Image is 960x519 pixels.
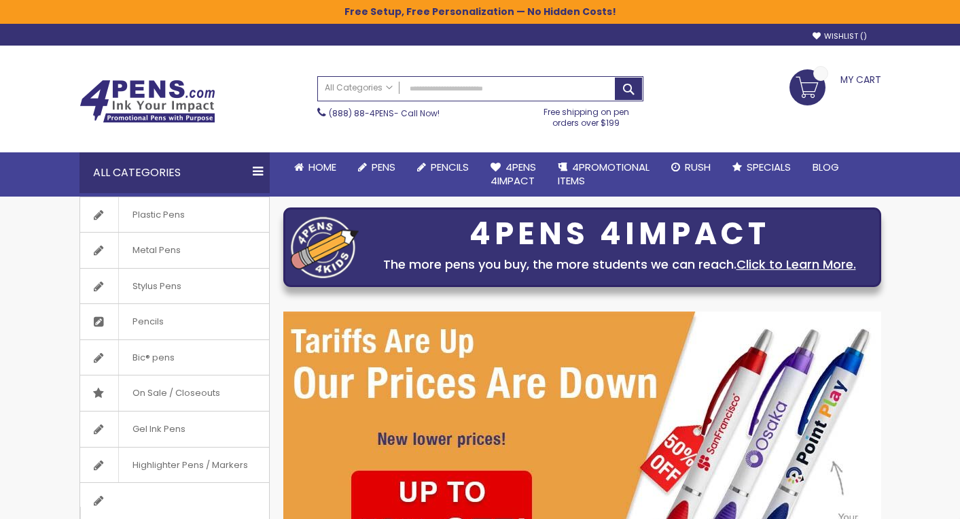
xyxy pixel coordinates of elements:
a: Click to Learn More. [736,256,856,273]
a: Metal Pens [80,233,269,268]
span: - Call Now! [329,107,440,119]
span: All Categories [325,82,393,93]
span: Plastic Pens [118,197,198,233]
span: Blog [813,160,839,174]
a: Blog [802,152,850,182]
div: The more pens you buy, the more students we can reach. [366,255,874,274]
span: Metal Pens [118,233,194,268]
a: Gel Ink Pens [80,412,269,447]
div: Free shipping on pen orders over $199 [529,101,643,129]
a: Pens [347,152,406,182]
img: 4Pens Custom Pens and Promotional Products [79,80,215,123]
span: Specials [747,160,791,174]
span: Pencils [118,304,177,339]
span: Highlighter Pens / Markers [118,448,262,483]
a: Wishlist [813,31,867,41]
span: Gel Ink Pens [118,412,199,447]
a: (888) 88-4PENS [329,107,394,119]
span: 4PROMOTIONAL ITEMS [558,160,650,188]
a: 4PROMOTIONALITEMS [547,152,660,197]
span: Pens [372,160,395,174]
a: Plastic Pens [80,197,269,233]
a: Pencils [406,152,480,182]
div: 4PENS 4IMPACT [366,220,874,248]
a: Bic® pens [80,340,269,375]
a: Stylus Pens [80,269,269,304]
img: four_pen_logo.png [291,216,359,278]
a: Rush [660,152,722,182]
a: Specials [722,152,802,182]
a: 4Pens4impact [480,152,547,197]
span: Pencils [431,160,469,174]
span: Stylus Pens [118,269,195,304]
div: All Categories [79,152,270,193]
a: On Sale / Closeouts [80,375,269,411]
span: Home [308,160,336,174]
span: Rush [685,160,711,174]
a: Home [283,152,347,182]
span: Bic® pens [118,340,188,375]
a: Highlighter Pens / Markers [80,448,269,483]
a: Pencils [80,304,269,339]
span: 4Pens 4impact [491,160,536,188]
span: On Sale / Closeouts [118,375,234,411]
a: All Categories [318,77,399,99]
